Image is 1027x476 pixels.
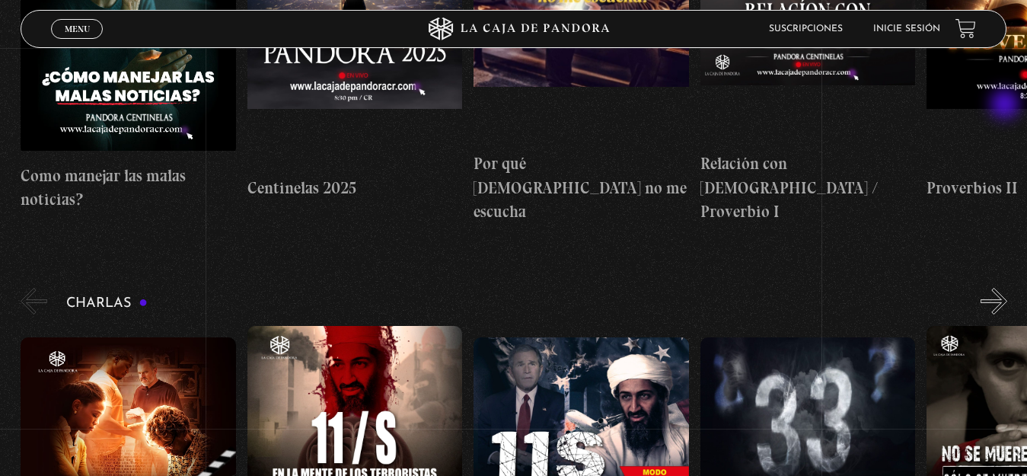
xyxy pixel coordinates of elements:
a: Inicie sesión [873,24,940,34]
a: View your shopping cart [955,18,976,39]
button: Previous [21,288,47,315]
span: Menu [65,24,90,34]
h4: Relación con [DEMOGRAPHIC_DATA] / Proverbio I [700,152,916,224]
button: Next [981,288,1007,315]
h3: Charlas [66,296,148,311]
h4: Centinelas 2025 [247,176,463,200]
h4: Por qué [DEMOGRAPHIC_DATA] no me escucha [474,152,689,224]
a: Suscripciones [769,24,843,34]
h4: Como manejar las malas noticias? [21,164,236,212]
span: Cerrar [59,37,95,47]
